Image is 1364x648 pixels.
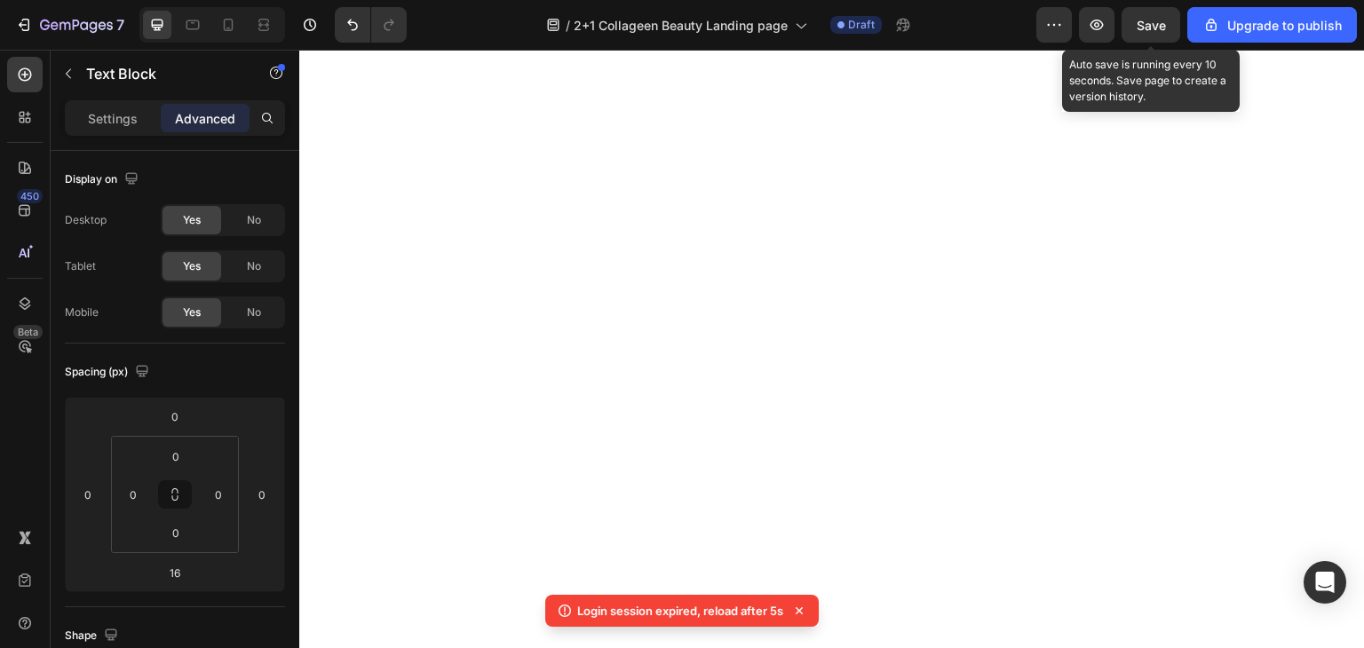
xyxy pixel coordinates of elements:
div: Display on [65,168,142,192]
div: Tablet [65,258,96,274]
p: Advanced [175,109,235,128]
button: Save [1122,7,1180,43]
p: Settings [88,109,138,128]
div: Spacing (px) [65,360,153,384]
p: Text Block [86,63,237,84]
p: Login session expired, reload after 5s [577,602,783,620]
div: Beta [13,325,43,339]
div: Mobile [65,304,99,320]
span: Yes [183,212,201,228]
input: 0px [205,481,232,508]
button: 7 [7,7,132,43]
span: 2+1 Collageen Beauty Landing page [574,16,788,35]
div: Undo/Redo [335,7,407,43]
input: 0 [157,403,193,430]
span: Save [1137,18,1166,33]
input: 0px [120,481,147,508]
span: Yes [183,258,201,274]
button: Upgrade to publish [1187,7,1357,43]
span: No [247,258,261,274]
span: / [566,16,570,35]
span: No [247,212,261,228]
p: 7 [116,14,124,36]
span: Draft [848,17,875,33]
span: Yes [183,304,201,320]
input: 16 [157,559,193,586]
input: 0px [158,443,194,470]
div: Shape [65,624,122,648]
iframe: Design area [299,50,1364,648]
div: Upgrade to publish [1202,16,1342,35]
input: 0 [249,481,275,508]
div: Desktop [65,212,107,228]
div: Open Intercom Messenger [1304,561,1346,604]
span: No [247,304,261,320]
input: 0px [158,519,194,546]
div: 450 [17,189,43,203]
input: 0 [75,481,101,508]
